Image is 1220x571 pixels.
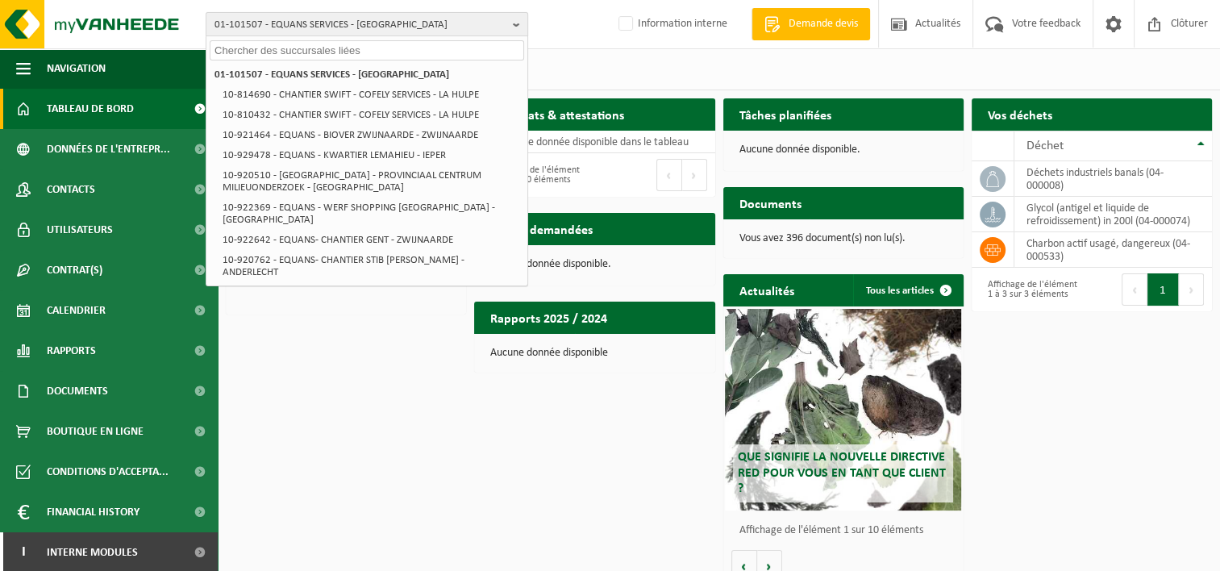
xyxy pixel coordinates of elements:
[47,48,106,89] span: Navigation
[47,452,169,492] span: Conditions d'accepta...
[47,89,134,129] span: Tableau de bord
[723,187,818,219] h2: Documents
[737,451,945,494] span: Que signifie la nouvelle directive RED pour vous en tant que client ?
[752,8,870,40] a: Demande devis
[214,69,449,80] strong: 01-101507 - EQUANS SERVICES - [GEOGRAPHIC_DATA]
[980,272,1084,307] div: Affichage de l'élément 1 à 3 sur 3 éléments
[1026,140,1064,152] span: Déchet
[47,371,108,411] span: Documents
[853,274,962,306] a: Tous les articles
[1147,273,1179,306] button: 1
[739,525,956,536] p: Affichage de l'élément 1 sur 10 éléments
[218,230,524,250] li: 10-922642 - EQUANS- CHANTIER GENT - ZWIJNAARDE
[972,98,1068,130] h2: Vos déchets
[474,213,609,244] h2: Tâches demandées
[490,348,698,359] p: Aucune donnée disponible
[47,331,96,371] span: Rapports
[47,411,144,452] span: Boutique en ligne
[218,165,524,198] li: 10-920510 - [GEOGRAPHIC_DATA] - PROVINCIAAL CENTRUM MILIEUONDERZOEK - [GEOGRAPHIC_DATA]
[210,40,524,60] input: Chercher des succursales liées
[218,85,524,105] li: 10-814690 - CHANTIER SWIFT - COFELY SERVICES - LA HULPE
[482,157,586,193] div: Affichage de l'élément 0 à 0 sur 0 éléments
[218,105,524,125] li: 10-810432 - CHANTIER SWIFT - COFELY SERVICES - LA HULPE
[474,302,623,333] h2: Rapports 2025 / 2024
[47,169,95,210] span: Contacts
[47,129,170,169] span: Données de l'entrepr...
[1014,161,1212,197] td: déchets industriels banals (04-000008)
[490,259,698,270] p: Aucune donnée disponible.
[218,145,524,165] li: 10-929478 - EQUANS - KWARTIER LEMAHIEU - IEPER
[214,13,506,37] span: 01-101507 - EQUANS SERVICES - [GEOGRAPHIC_DATA]
[218,198,524,230] li: 10-922369 - EQUANS - WERF SHOPPING [GEOGRAPHIC_DATA] - [GEOGRAPHIC_DATA]
[725,309,960,511] a: Que signifie la nouvelle directive RED pour vous en tant que client ?
[739,144,947,156] p: Aucune donnée disponible.
[206,12,528,36] button: 01-101507 - EQUANS SERVICES - [GEOGRAPHIC_DATA]
[47,290,106,331] span: Calendrier
[1014,232,1212,268] td: charbon actif usagé, dangereux (04-000533)
[656,159,682,191] button: Previous
[474,131,714,153] td: Aucune donnée disponible dans le tableau
[47,250,102,290] span: Contrat(s)
[47,492,139,532] span: Financial History
[723,274,810,306] h2: Actualités
[1122,273,1147,306] button: Previous
[1179,273,1204,306] button: Next
[615,12,727,36] label: Information interne
[218,125,524,145] li: 10-921464 - EQUANS - BIOVER ZWIJNAARDE - ZWIJNAARDE
[682,159,707,191] button: Next
[785,16,862,32] span: Demande devis
[723,98,847,130] h2: Tâches planifiées
[575,333,714,365] a: Consulter les rapports
[47,210,113,250] span: Utilisateurs
[739,233,947,244] p: Vous avez 396 document(s) non lu(s).
[1014,197,1212,232] td: glycol (antigel et liquide de refroidissement) in 200l (04-000074)
[474,98,640,130] h2: Certificats & attestations
[218,250,524,282] li: 10-920762 - EQUANS- CHANTIER STIB [PERSON_NAME] - ANDERLECHT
